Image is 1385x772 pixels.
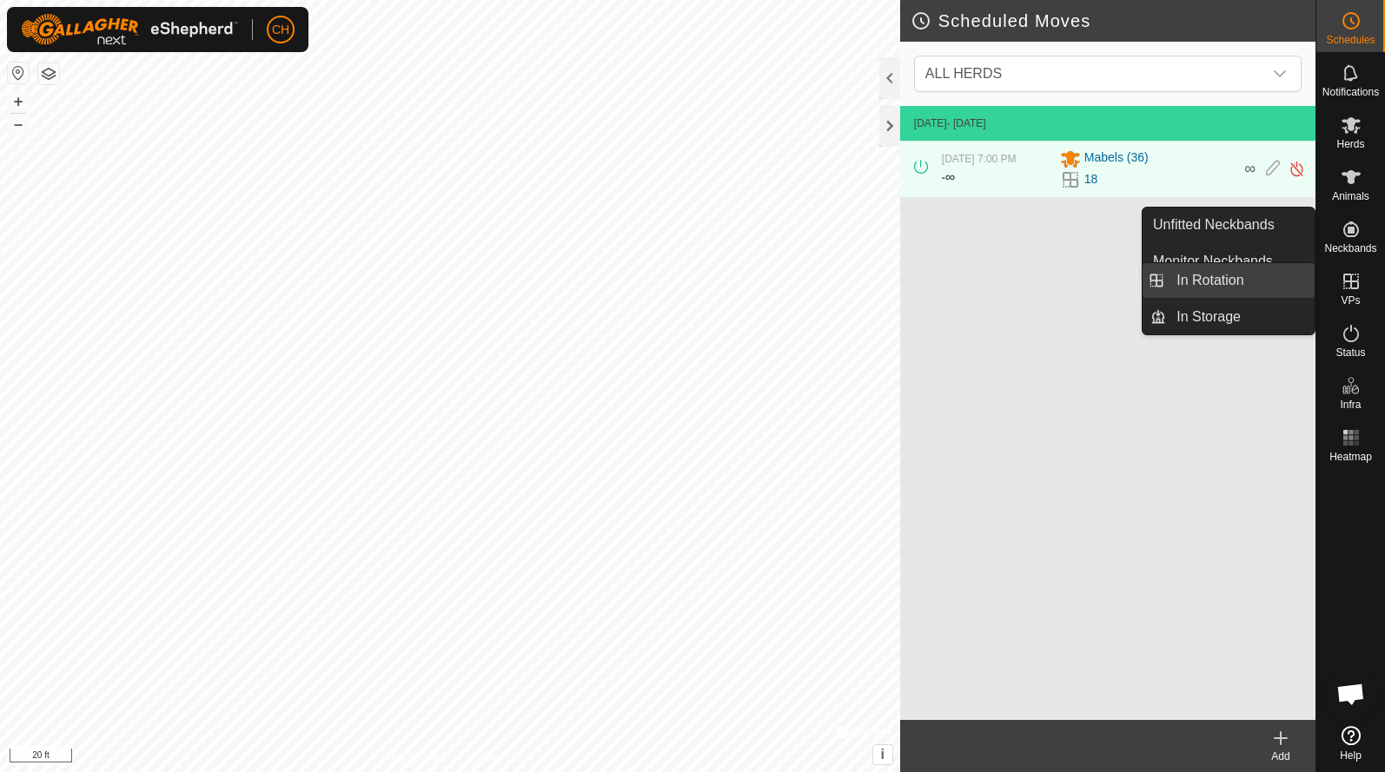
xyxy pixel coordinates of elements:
[467,749,519,765] a: Contact Us
[1166,263,1315,298] a: In Rotation
[381,749,447,765] a: Privacy Policy
[1166,300,1315,334] a: In Storage
[1324,243,1376,254] span: Neckbands
[942,167,955,188] div: -
[945,169,955,184] span: ∞
[1246,749,1315,764] div: Add
[272,21,289,39] span: CH
[1262,56,1297,91] div: dropdown trigger
[1341,295,1360,306] span: VPs
[1329,452,1372,462] span: Heatmap
[942,153,1017,165] span: [DATE] 7:00 PM
[1335,347,1365,358] span: Status
[8,63,29,83] button: Reset Map
[1244,160,1256,177] span: ∞
[918,56,1262,91] span: ALL HERDS
[1322,87,1379,97] span: Notifications
[925,66,1002,81] span: ALL HERDS
[1332,191,1369,201] span: Animals
[1316,719,1385,768] a: Help
[1326,35,1375,45] span: Schedules
[1143,263,1315,298] li: In Rotation
[1325,668,1377,720] div: Open chat
[1143,300,1315,334] li: In Storage
[1336,139,1364,149] span: Herds
[1176,307,1241,327] span: In Storage
[1153,251,1273,272] span: Monitor Neckbands
[38,63,59,84] button: Map Layers
[881,747,885,762] span: i
[911,10,1315,31] h2: Scheduled Moves
[1084,148,1149,169] span: Mabels (36)
[914,117,947,129] span: [DATE]
[8,91,29,112] button: +
[1340,750,1362,761] span: Help
[8,114,29,135] button: –
[1153,214,1275,235] span: Unfitted Neckbands
[1289,160,1305,178] img: Turn off schedule move
[1143,208,1315,242] a: Unfitted Neckbands
[1340,399,1361,410] span: Infra
[1084,170,1098,188] a: 18
[873,745,892,764] button: i
[1143,244,1315,279] a: Monitor Neckbands
[21,14,238,45] img: Gallagher Logo
[947,117,986,129] span: - [DATE]
[1176,270,1243,291] span: In Rotation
